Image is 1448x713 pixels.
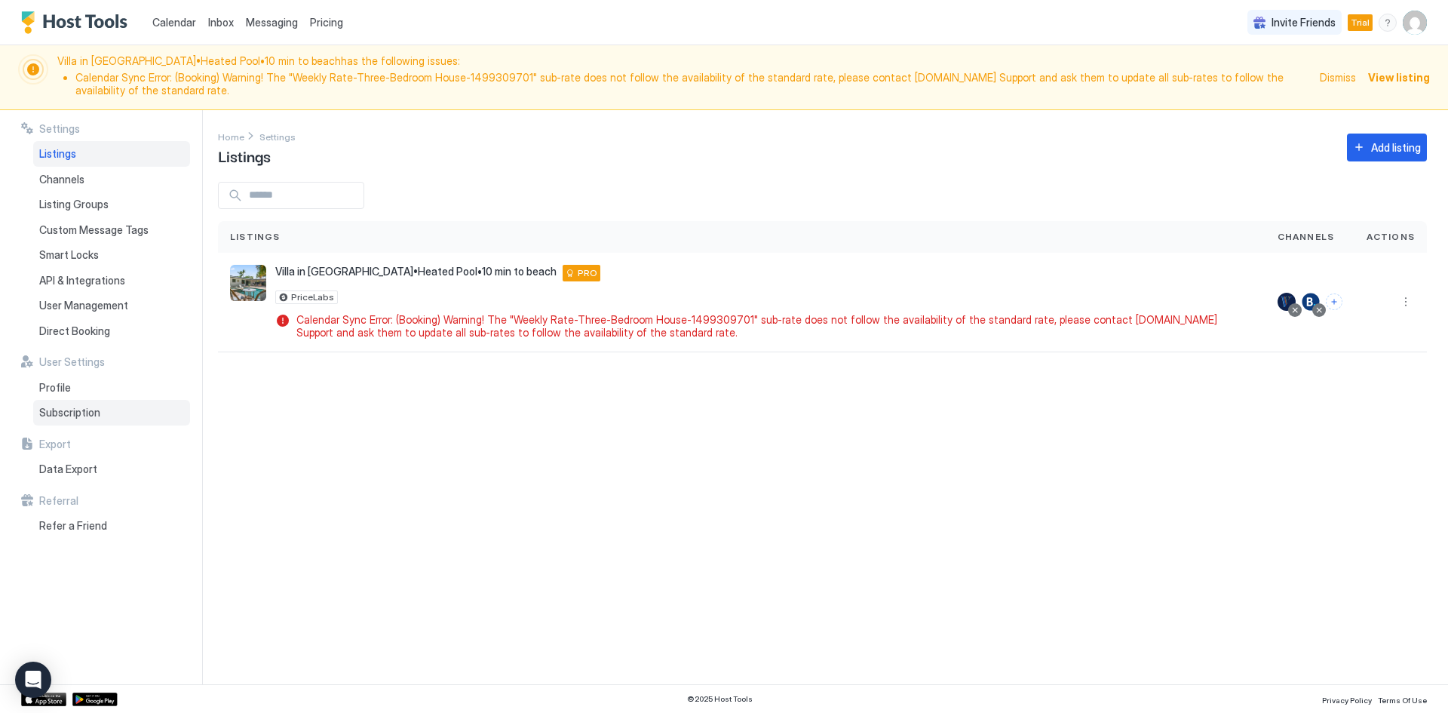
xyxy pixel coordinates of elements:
a: Listing Groups [33,192,190,217]
span: Privacy Policy [1322,696,1372,705]
div: Breadcrumb [259,128,296,144]
a: Settings [259,128,296,144]
span: Terms Of Use [1378,696,1427,705]
a: Privacy Policy [1322,691,1372,707]
span: Settings [39,122,80,136]
span: Subscription [39,406,100,420]
span: Home [218,131,244,143]
div: Breadcrumb [218,128,244,144]
span: Listings [230,230,281,244]
a: Subscription [33,400,190,426]
input: Input Field [243,183,364,208]
a: Google Play Store [72,693,118,706]
span: Calendar [152,16,196,29]
a: API & Integrations [33,268,190,293]
a: Channels [33,167,190,192]
div: Dismiss [1320,69,1356,85]
span: PRO [578,266,597,280]
span: Referral [39,494,78,508]
a: Direct Booking [33,318,190,344]
a: Data Export [33,456,190,482]
a: Host Tools Logo [21,11,134,34]
span: Channels [1278,230,1335,244]
span: Listings [218,144,271,167]
div: Open Intercom Messenger [15,662,51,698]
button: More options [1397,293,1415,311]
span: Invite Friends [1272,16,1336,29]
span: Smart Locks [39,248,99,262]
a: Messaging [246,14,298,30]
a: Smart Locks [33,242,190,268]
span: Trial [1351,16,1370,29]
span: Calendar Sync Error: (Booking) Warning! The "Weekly Rate-Three-Bedroom House-1499309701" sub-rate... [296,313,1247,340]
span: Custom Message Tags [39,223,149,237]
span: Direct Booking [39,324,110,338]
a: Profile [33,375,190,401]
span: Villa in [GEOGRAPHIC_DATA]•Heated Pool•10 min to beach has the following issues: [57,54,1311,100]
a: Terms Of Use [1378,691,1427,707]
div: Add listing [1371,140,1421,155]
a: Home [218,128,244,144]
span: Export [39,438,71,451]
span: Settings [259,131,296,143]
span: Data Export [39,463,97,476]
span: Villa in [GEOGRAPHIC_DATA]•Heated Pool•10 min to beach [275,265,557,278]
span: © 2025 Host Tools [687,694,753,704]
span: Pricing [310,16,343,29]
span: Actions [1367,230,1415,244]
div: User profile [1403,11,1427,35]
a: Listings [33,141,190,167]
div: View listing [1368,69,1430,85]
div: menu [1379,14,1397,32]
a: User Management [33,293,190,318]
span: Inbox [208,16,234,29]
span: User Management [39,299,128,312]
span: Messaging [246,16,298,29]
span: Listings [39,147,76,161]
span: API & Integrations [39,274,125,287]
span: User Settings [39,355,105,369]
div: menu [1397,293,1415,311]
span: Channels [39,173,84,186]
a: Refer a Friend [33,513,190,539]
span: Refer a Friend [39,519,107,533]
a: Inbox [208,14,234,30]
div: listing image [230,265,266,301]
a: App Store [21,693,66,706]
button: Connect channels [1326,293,1342,310]
span: Listing Groups [39,198,109,211]
li: Calendar Sync Error: (Booking) Warning! The "Weekly Rate-Three-Bedroom House-1499309701" sub-rate... [75,71,1311,97]
a: Calendar [152,14,196,30]
button: Add listing [1347,134,1427,161]
a: Custom Message Tags [33,217,190,243]
span: Profile [39,381,71,395]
